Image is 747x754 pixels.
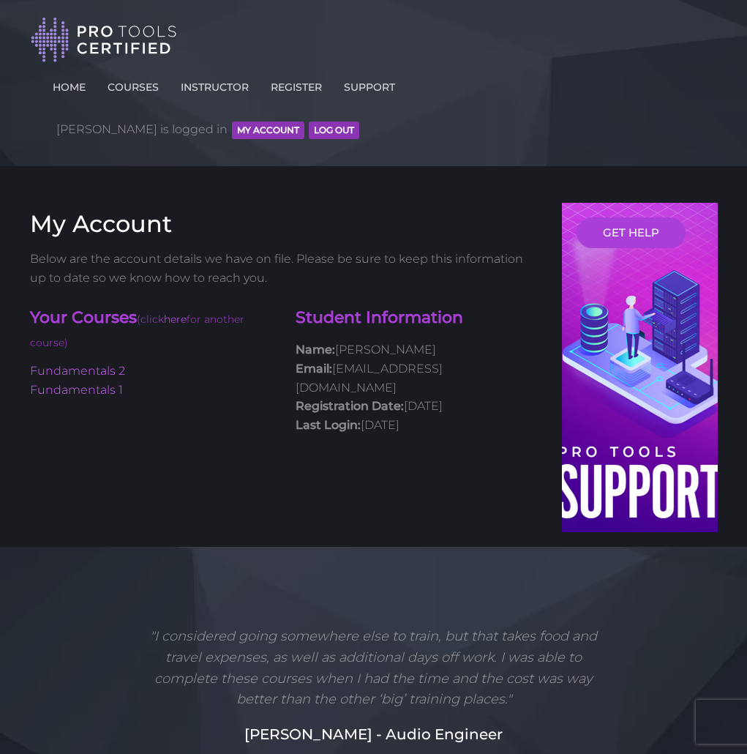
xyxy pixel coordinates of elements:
[49,72,89,96] a: HOME
[177,72,252,96] a: INSTRUCTOR
[296,362,332,376] strong: Email:
[133,626,615,710] p: "I considered going somewhere else to train, but that takes food and travel expenses, as well as ...
[309,122,359,139] button: Log Out
[577,217,686,248] a: GET HELP
[296,399,404,413] strong: Registration Date:
[232,122,304,139] button: MY ACCOUNT
[267,72,326,96] a: REGISTER
[296,343,335,357] strong: Name:
[296,418,361,432] strong: Last Login:
[296,340,540,434] p: [PERSON_NAME] [EMAIL_ADDRESS][DOMAIN_NAME] [DATE] [DATE]
[30,723,718,745] h5: [PERSON_NAME] - Audio Engineer
[30,250,541,287] p: Below are the account details we have on file. Please be sure to keep this information up to date...
[30,210,541,238] h3: My Account
[30,313,244,350] span: (click for another course)
[340,72,399,96] a: SUPPORT
[31,16,177,64] img: Pro Tools Certified Logo
[30,383,123,397] a: Fundamentals 1
[30,364,125,378] a: Fundamentals 2
[296,307,540,329] h4: Student Information
[164,313,187,326] a: here
[104,72,162,96] a: COURSES
[56,108,360,152] span: [PERSON_NAME] is logged in
[30,307,274,355] h4: Your Courses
